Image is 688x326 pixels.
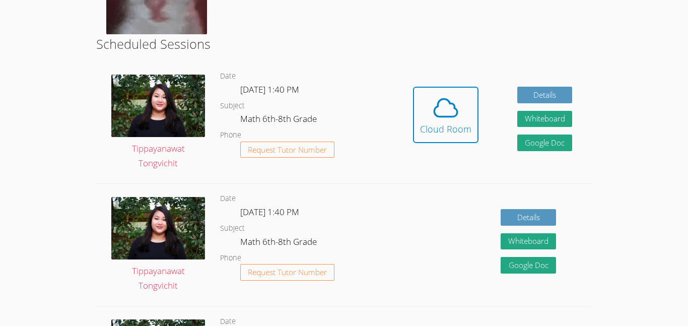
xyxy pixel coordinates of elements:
dt: Subject [220,100,245,112]
button: Whiteboard [501,233,556,250]
dd: Math 6th-8th Grade [240,112,319,129]
dt: Phone [220,252,241,265]
a: Google Doc [501,257,556,274]
a: Details [501,209,556,226]
button: Request Tutor Number [240,264,334,281]
a: Details [517,87,573,103]
a: Tippayanawat Tongvichit [111,197,205,293]
button: Cloud Room [413,87,478,143]
dd: Math 6th-8th Grade [240,235,319,252]
img: IMG_0561.jpeg [111,75,205,137]
span: Request Tutor Number [248,146,327,154]
img: IMG_0561.jpeg [111,197,205,259]
span: Request Tutor Number [248,269,327,276]
span: [DATE] 1:40 PM [240,84,299,95]
a: Google Doc [517,135,573,151]
button: Whiteboard [517,111,573,127]
div: Cloud Room [420,122,471,136]
dt: Phone [220,129,241,142]
dt: Subject [220,222,245,235]
dt: Date [220,192,236,205]
a: Tippayanawat Tongvichit [111,75,205,171]
span: [DATE] 1:40 PM [240,206,299,218]
dt: Date [220,70,236,83]
button: Request Tutor Number [240,142,334,158]
h2: Scheduled Sessions [96,34,592,53]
